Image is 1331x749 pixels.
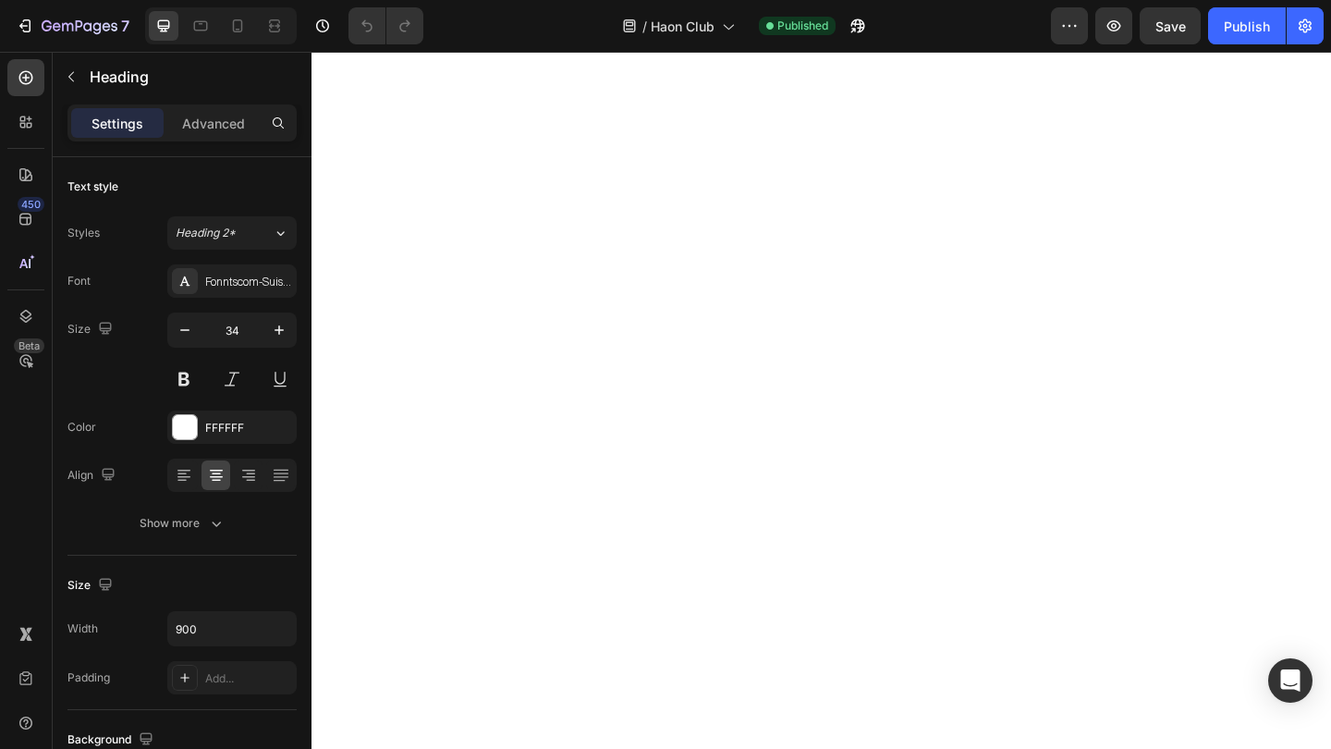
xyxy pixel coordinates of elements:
[92,114,143,133] p: Settings
[67,317,116,342] div: Size
[7,7,138,44] button: 7
[642,17,647,36] span: /
[14,338,44,353] div: Beta
[167,216,297,250] button: Heading 2*
[311,52,1331,749] iframe: Design area
[67,225,100,241] div: Styles
[651,17,714,36] span: Haon Club
[67,573,116,598] div: Size
[67,178,118,195] div: Text style
[140,514,226,533] div: Show more
[348,7,423,44] div: Undo/Redo
[168,612,296,645] input: Auto
[67,463,119,488] div: Align
[1208,7,1286,44] button: Publish
[67,620,98,637] div: Width
[182,114,245,133] p: Advanced
[67,419,96,436] div: Color
[176,225,236,241] span: Heading 2*
[1140,7,1201,44] button: Save
[1268,658,1313,703] div: Open Intercom Messenger
[67,507,297,540] button: Show more
[121,15,129,37] p: 7
[1224,17,1270,36] div: Publish
[777,18,828,34] span: Published
[67,669,110,686] div: Padding
[1155,18,1186,34] span: Save
[205,670,292,687] div: Add...
[90,66,289,88] p: Heading
[205,274,292,290] div: Fonntscom-SuisseIntl-Light
[205,420,292,436] div: FFFFFF
[18,197,44,212] div: 450
[67,273,91,289] div: Font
